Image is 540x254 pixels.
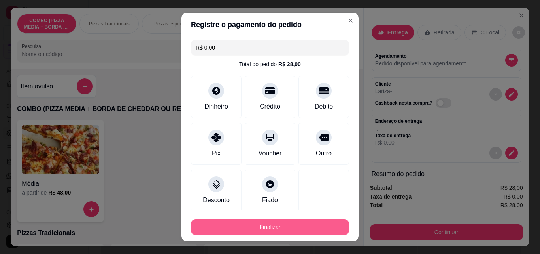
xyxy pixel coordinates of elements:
[315,102,333,111] div: Débito
[196,40,344,55] input: Ex.: hambúrguer de cordeiro
[259,149,282,158] div: Voucher
[204,102,228,111] div: Dinheiro
[181,13,359,36] header: Registre o pagamento do pedido
[316,149,332,158] div: Outro
[203,195,230,205] div: Desconto
[344,14,357,27] button: Close
[239,60,301,68] div: Total do pedido
[278,60,301,68] div: R$ 28,00
[191,219,349,235] button: Finalizar
[262,195,278,205] div: Fiado
[260,102,280,111] div: Crédito
[212,149,221,158] div: Pix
